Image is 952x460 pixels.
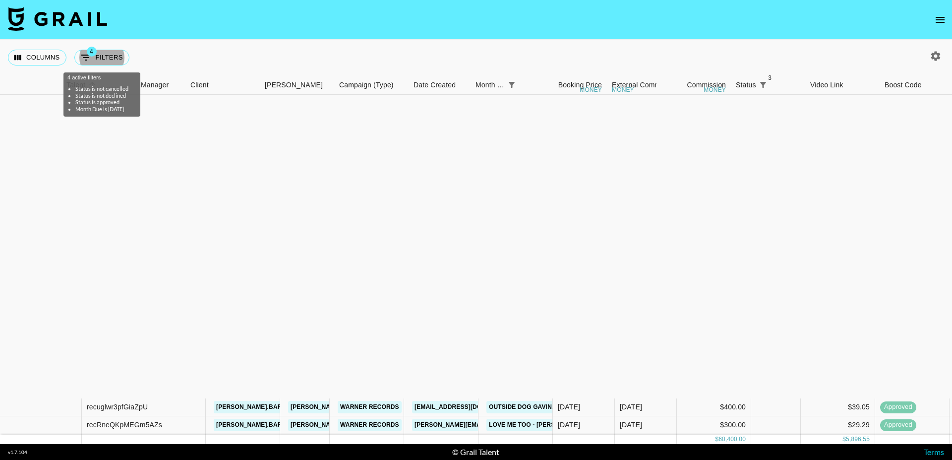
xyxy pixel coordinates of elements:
div: $ [842,435,846,444]
img: Grail Talent [8,7,107,31]
div: $ [715,435,718,444]
div: 60,400.00 [718,435,746,444]
div: Month Due [476,75,505,95]
a: Outside Dog GavinAdcockMusic [486,401,600,413]
button: Sort [519,78,533,92]
div: [PERSON_NAME] [265,75,323,95]
div: recRneQKpMEGm5AZs [87,420,162,430]
div: Aug '25 [620,420,642,430]
div: Client [185,75,260,95]
div: 1 active filter [505,78,519,92]
div: $300.00 [677,416,751,434]
div: Boost Code [885,75,922,95]
div: $29.29 [801,434,875,452]
div: 3 active filters [756,78,770,92]
div: Client [190,75,209,95]
div: 8/19/2025 [558,402,580,412]
div: Booking Price [558,75,602,95]
button: Sort [770,78,784,92]
a: Warner Records [338,419,402,431]
div: Date Created [409,75,471,95]
div: Booker [260,75,334,95]
button: open drawer [930,10,950,30]
div: Manager [141,75,169,95]
div: Month Due [471,75,533,95]
li: Status is not cancelled [75,85,128,92]
div: 5,896.55 [846,435,870,444]
a: [PERSON_NAME][EMAIL_ADDRESS][DOMAIN_NAME] [288,401,450,413]
a: [PERSON_NAME][EMAIL_ADDRESS][PERSON_NAME][DOMAIN_NAME] [412,419,625,431]
span: 4 [87,47,97,57]
div: Talent [61,75,136,95]
div: $29.29 [801,416,875,434]
a: Terms [924,447,944,457]
li: Month Due is [DATE] [75,106,128,113]
div: $300.00 [677,434,751,452]
a: Warner Records [338,401,402,413]
a: [PERSON_NAME].barkley22 [214,401,307,413]
div: $400.00 [677,398,751,416]
a: [EMAIL_ADDRESS][DOMAIN_NAME] [412,401,523,413]
div: money [704,87,726,93]
div: Video Link [810,75,843,95]
button: Show filters [505,78,519,92]
div: Video Link [805,75,880,95]
a: [PERSON_NAME].barkley22 [214,419,307,431]
div: Manager [136,75,185,95]
button: Select columns [8,50,66,66]
span: approved [880,402,916,412]
div: 4 active filters [67,74,136,113]
a: [PERSON_NAME][EMAIL_ADDRESS][DOMAIN_NAME] [288,419,450,431]
div: v 1.7.104 [8,449,27,456]
div: money [580,87,602,93]
div: money [612,87,634,93]
div: 8/7/2025 [558,420,580,430]
div: Campaign (Type) [334,75,409,95]
div: Campaign (Type) [339,75,394,95]
span: 3 [765,73,775,83]
button: Show filters [74,50,129,66]
div: Aug '25 [620,402,642,412]
div: Status [736,75,756,95]
button: Show filters [756,78,770,92]
div: Commission [687,75,726,95]
a: Love Me Too - [PERSON_NAME] Fremont & CCREV [486,419,651,431]
div: © Grail Talent [452,447,499,457]
div: External Commission [612,75,679,95]
span: approved [880,420,916,430]
div: Date Created [414,75,456,95]
div: $39.05 [801,398,875,416]
li: Status is not declined [75,92,128,99]
div: recuglwr3pfGiaZpU [87,402,148,412]
div: Status [731,75,805,95]
li: Status is approved [75,99,128,106]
